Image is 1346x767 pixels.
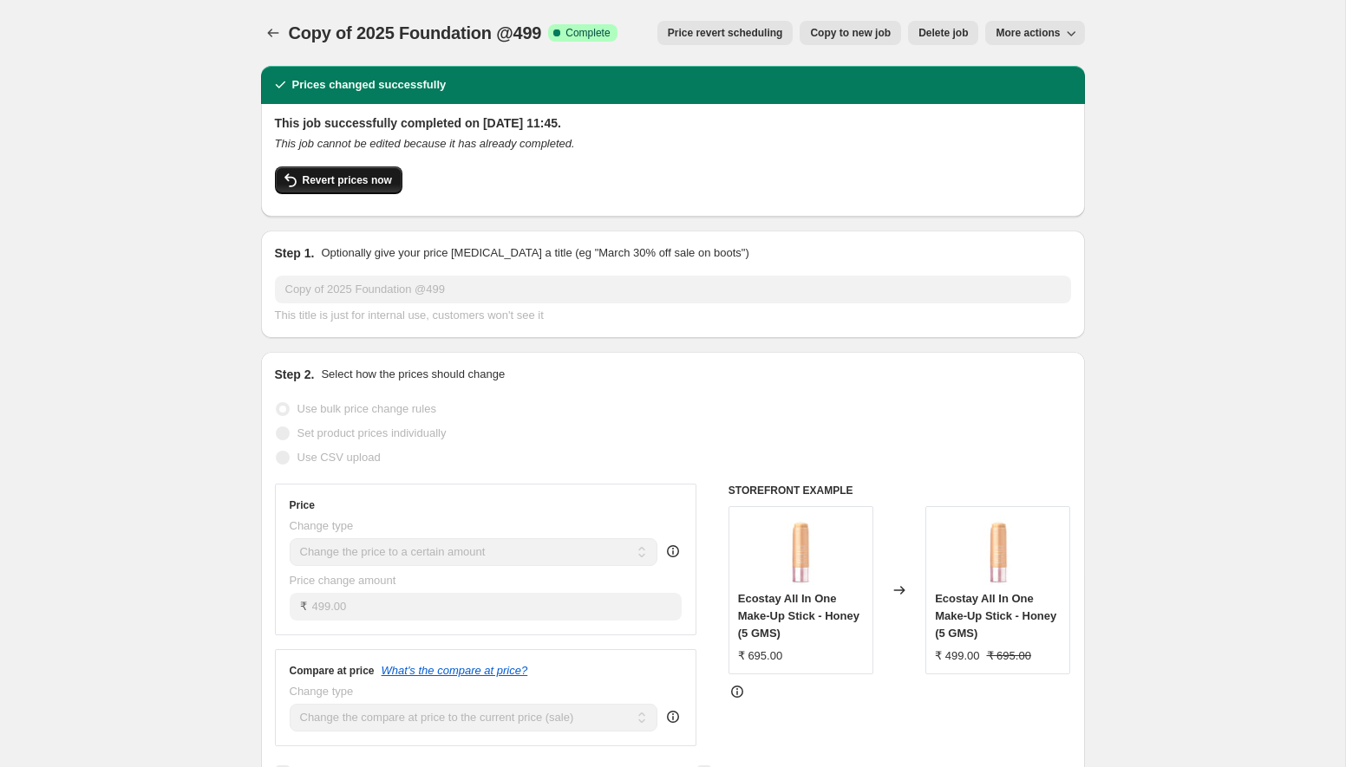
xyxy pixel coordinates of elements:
[275,244,315,262] h2: Step 1.
[321,244,748,262] p: Optionally give your price [MEDICAL_DATA] a title (eg "March 30% off sale on boots")
[290,664,375,678] h3: Compare at price
[738,592,859,640] span: Ecostay All In One Make-Up Stick - Honey (5 GMS)
[290,498,315,512] h3: Price
[964,516,1033,585] img: EM40_80x.jpg
[275,114,1071,132] h2: This job successfully completed on [DATE] 11:45.
[275,309,544,322] span: This title is just for internal use, customers won't see it
[800,21,901,45] button: Copy to new job
[275,276,1071,303] input: 30% off holiday sale
[664,708,682,725] div: help
[290,574,396,587] span: Price change amount
[312,593,683,621] input: 80.00
[290,685,354,698] span: Change type
[729,484,1071,497] h6: STOREFRONT EXAMPLE
[935,647,979,665] div: ₹ 499.00
[297,402,436,415] span: Use bulk price change rules
[297,426,447,439] span: Set product prices individually
[918,26,968,40] span: Delete job
[321,366,505,383] p: Select how the prices should change
[297,451,381,464] span: Use CSV upload
[810,26,891,40] span: Copy to new job
[275,366,315,383] h2: Step 2.
[908,21,978,45] button: Delete job
[766,516,835,585] img: EM40_80x.jpg
[987,647,1031,665] strike: ₹ 695.00
[382,664,528,677] button: What's the compare at price?
[275,166,402,194] button: Revert prices now
[290,519,354,532] span: Change type
[289,23,542,42] span: Copy of 2025 Foundation @499
[657,21,794,45] button: Price revert scheduling
[738,647,782,665] div: ₹ 695.00
[275,137,575,150] i: This job cannot be edited because it has already completed.
[664,543,682,560] div: help
[935,592,1056,640] span: Ecostay All In One Make-Up Stick - Honey (5 GMS)
[292,76,447,94] h2: Prices changed successfully
[996,26,1060,40] span: More actions
[668,26,783,40] span: Price revert scheduling
[261,21,285,45] button: Price change jobs
[300,600,307,613] span: ₹
[985,21,1084,45] button: More actions
[303,173,392,187] span: Revert prices now
[565,26,610,40] span: Complete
